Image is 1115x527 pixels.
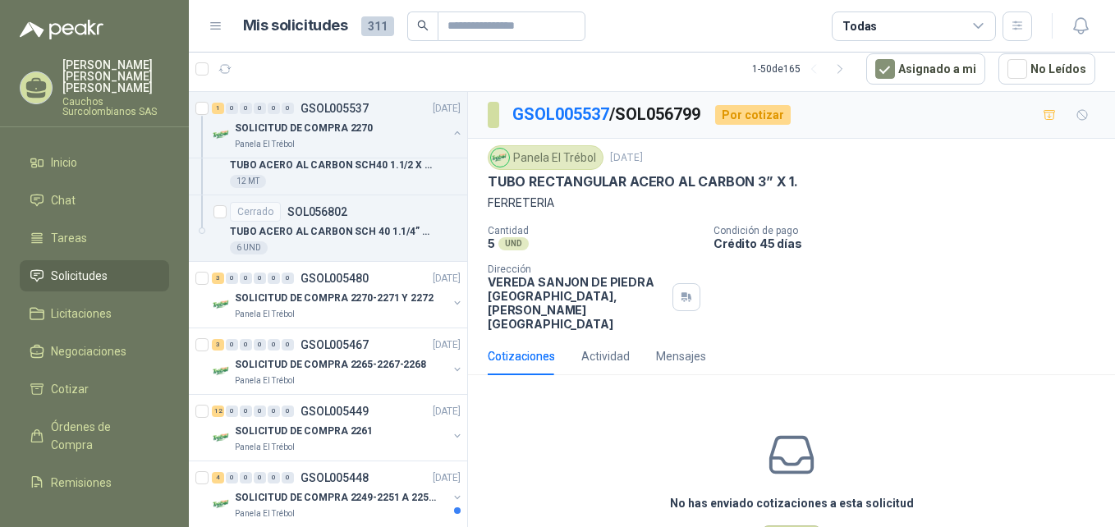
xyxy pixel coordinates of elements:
[488,145,603,170] div: Panela El Trébol
[212,273,224,284] div: 3
[714,236,1108,250] p: Crédito 45 días
[212,268,464,321] a: 3 0 0 0 0 0 GSOL005480[DATE] Company LogoSOLICITUD DE COMPRA 2270-2271 Y 2272Panela El Trébol
[433,337,461,353] p: [DATE]
[20,336,169,367] a: Negociaciones
[240,273,252,284] div: 0
[20,260,169,291] a: Solicitudes
[268,339,280,351] div: 0
[51,418,154,454] span: Órdenes de Compra
[842,17,877,35] div: Todas
[212,99,464,151] a: 1 0 0 0 0 0 GSOL005537[DATE] Company LogoSOLICITUD DE COMPRA 2270Panela El Trébol
[417,20,429,31] span: search
[581,347,630,365] div: Actividad
[488,225,700,236] p: Cantidad
[433,271,461,286] p: [DATE]
[20,20,103,39] img: Logo peakr
[51,305,112,323] span: Licitaciones
[212,472,224,483] div: 4
[235,291,434,306] p: SOLICITUD DE COMPRA 2270-2271 Y 2272
[212,103,224,114] div: 1
[282,339,294,351] div: 0
[51,154,77,172] span: Inicio
[301,103,369,114] p: GSOL005537
[433,404,461,419] p: [DATE]
[670,494,914,512] h3: No has enviado cotizaciones a esta solicitud
[282,406,294,417] div: 0
[212,125,232,144] img: Company Logo
[235,441,295,454] p: Panela El Trébol
[226,339,238,351] div: 0
[51,229,87,247] span: Tareas
[212,428,232,447] img: Company Logo
[226,273,238,284] div: 0
[212,406,224,417] div: 12
[488,263,666,275] p: Dirección
[51,474,112,492] span: Remisiones
[243,14,348,38] h1: Mis solicitudes
[254,339,266,351] div: 0
[254,472,266,483] div: 0
[254,103,266,114] div: 0
[301,406,369,417] p: GSOL005449
[230,241,268,254] div: 6 UND
[268,406,280,417] div: 0
[254,406,266,417] div: 0
[20,185,169,216] a: Chat
[235,490,439,506] p: SOLICITUD DE COMPRA 2249-2251 A 2256-2258 Y 2262
[51,191,76,209] span: Chat
[240,339,252,351] div: 0
[488,347,555,365] div: Cotizaciones
[230,224,434,240] p: TUBO ACERO AL CARBON SCH 40 1.1/4” X 6MT
[20,298,169,329] a: Licitaciones
[235,308,295,321] p: Panela El Trébol
[512,104,609,124] a: GSOL005537
[230,175,266,188] div: 12 MT
[212,361,232,381] img: Company Logo
[512,102,702,127] p: / SOL056799
[235,138,295,151] p: Panela El Trébol
[51,342,126,360] span: Negociaciones
[715,105,791,125] div: Por cotizar
[361,16,394,36] span: 311
[282,472,294,483] div: 0
[488,173,798,190] p: TUBO RECTANGULAR ACERO AL CARBON 3” X 1.
[998,53,1095,85] button: No Leídos
[20,411,169,461] a: Órdenes de Compra
[268,472,280,483] div: 0
[752,56,853,82] div: 1 - 50 de 165
[20,222,169,254] a: Tareas
[212,339,224,351] div: 3
[212,468,464,520] a: 4 0 0 0 0 0 GSOL005448[DATE] Company LogoSOLICITUD DE COMPRA 2249-2251 A 2256-2258 Y 2262Panela E...
[226,472,238,483] div: 0
[491,149,509,167] img: Company Logo
[488,275,666,331] p: VEREDA SANJON DE PIEDRA [GEOGRAPHIC_DATA] , [PERSON_NAME][GEOGRAPHIC_DATA]
[610,150,643,166] p: [DATE]
[488,236,495,250] p: 5
[301,472,369,483] p: GSOL005448
[62,59,169,94] p: [PERSON_NAME] [PERSON_NAME] [PERSON_NAME]
[498,237,529,250] div: UND
[226,103,238,114] div: 0
[240,406,252,417] div: 0
[866,53,985,85] button: Asignado a mi
[212,401,464,454] a: 12 0 0 0 0 0 GSOL005449[DATE] Company LogoSOLICITUD DE COMPRA 2261Panela El Trébol
[51,267,108,285] span: Solicitudes
[212,494,232,514] img: Company Logo
[301,339,369,351] p: GSOL005467
[62,97,169,117] p: Cauchos Surcolombianos SAS
[51,380,89,398] span: Cotizar
[189,195,467,262] a: CerradoSOL056802TUBO ACERO AL CARBON SCH 40 1.1/4” X 6MT6 UND
[268,273,280,284] div: 0
[282,273,294,284] div: 0
[656,347,706,365] div: Mensajes
[235,424,373,439] p: SOLICITUD DE COMPRA 2261
[189,129,467,195] a: CerradoSOL056801TUBO ACERO AL CARBON SCH40 1.1/2 X 6 MT12 MT
[212,295,232,314] img: Company Logo
[301,273,369,284] p: GSOL005480
[20,467,169,498] a: Remisiones
[212,335,464,387] a: 3 0 0 0 0 0 GSOL005467[DATE] Company LogoSOLICITUD DE COMPRA 2265-2267-2268Panela El Trébol
[235,357,426,373] p: SOLICITUD DE COMPRA 2265-2267-2268
[235,374,295,387] p: Panela El Trébol
[240,103,252,114] div: 0
[433,470,461,486] p: [DATE]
